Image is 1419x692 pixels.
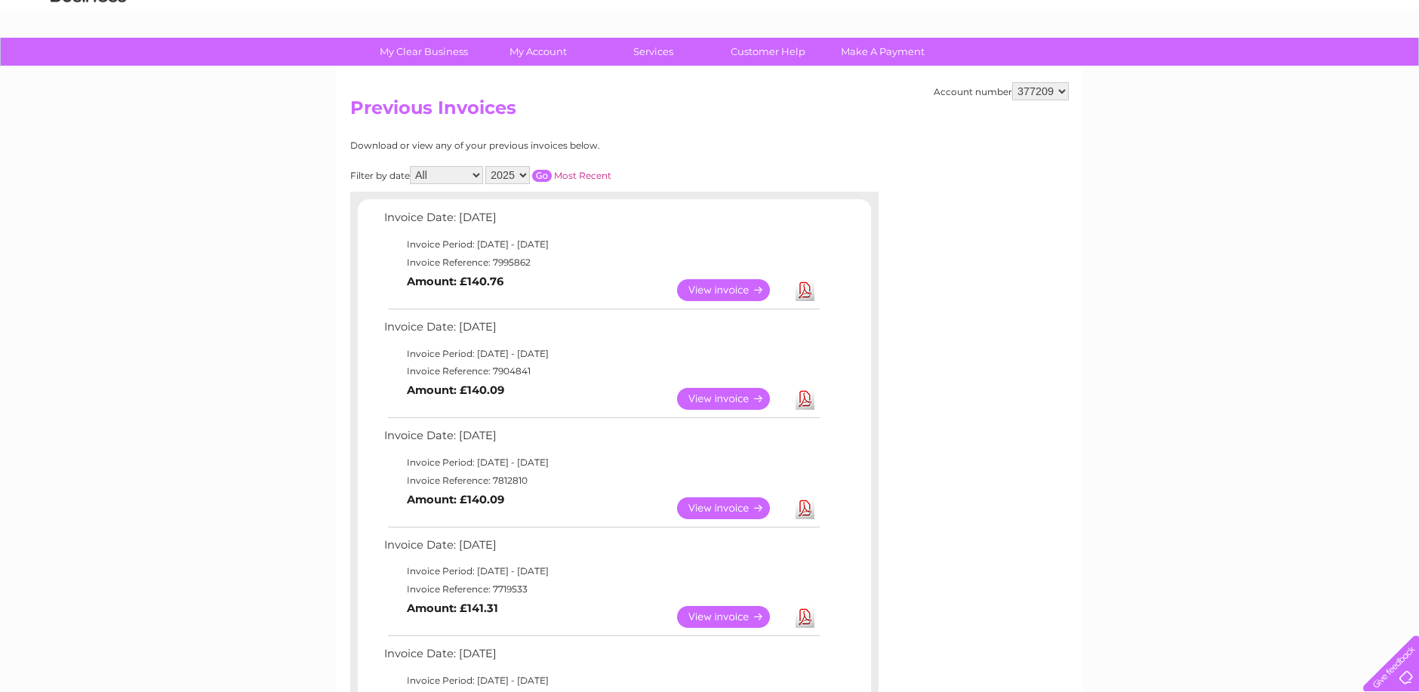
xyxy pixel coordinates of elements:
[380,208,822,235] td: Invoice Date: [DATE]
[407,383,504,397] b: Amount: £140.09
[554,170,611,181] a: Most Recent
[380,472,822,490] td: Invoice Reference: 7812810
[677,497,788,519] a: View
[380,235,822,254] td: Invoice Period: [DATE] - [DATE]
[380,362,822,380] td: Invoice Reference: 7904841
[380,454,822,472] td: Invoice Period: [DATE] - [DATE]
[362,38,486,66] a: My Clear Business
[476,38,601,66] a: My Account
[380,345,822,363] td: Invoice Period: [DATE] - [DATE]
[796,606,814,628] a: Download
[796,497,814,519] a: Download
[677,606,788,628] a: View
[934,82,1069,100] div: Account number
[407,275,503,288] b: Amount: £140.76
[380,317,822,345] td: Invoice Date: [DATE]
[350,140,746,151] div: Download or view any of your previous invoices below.
[380,672,822,690] td: Invoice Period: [DATE] - [DATE]
[1369,64,1405,75] a: Log out
[350,97,1069,126] h2: Previous Invoices
[350,166,746,184] div: Filter by date
[1319,64,1356,75] a: Contact
[820,38,945,66] a: Make A Payment
[1153,64,1182,75] a: Water
[677,388,788,410] a: View
[1288,64,1310,75] a: Blog
[1233,64,1279,75] a: Telecoms
[380,644,822,672] td: Invoice Date: [DATE]
[591,38,716,66] a: Services
[796,279,814,301] a: Download
[796,388,814,410] a: Download
[1191,64,1224,75] a: Energy
[706,38,830,66] a: Customer Help
[380,562,822,580] td: Invoice Period: [DATE] - [DATE]
[407,601,498,615] b: Amount: £141.31
[380,535,822,563] td: Invoice Date: [DATE]
[1134,8,1239,26] a: 0333 014 3131
[50,39,127,85] img: logo.png
[380,426,822,454] td: Invoice Date: [DATE]
[380,254,822,272] td: Invoice Reference: 7995862
[677,279,788,301] a: View
[407,493,504,506] b: Amount: £140.09
[380,580,822,598] td: Invoice Reference: 7719533
[354,8,1067,73] div: Clear Business is a trading name of Verastar Limited (registered in [GEOGRAPHIC_DATA] No. 3667643...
